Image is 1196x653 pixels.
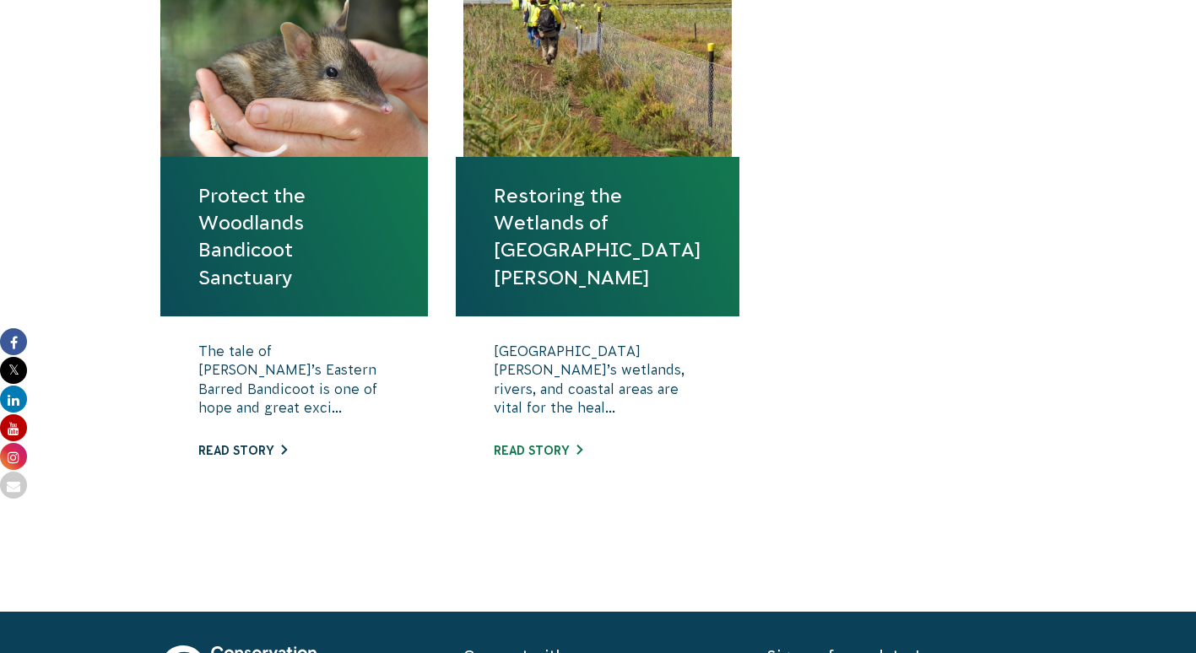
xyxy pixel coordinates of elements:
a: Restoring the Wetlands of [GEOGRAPHIC_DATA][PERSON_NAME] [494,182,701,291]
p: The tale of [PERSON_NAME]’s Eastern Barred Bandicoot is one of hope and great exci... [198,342,391,426]
a: Read story [494,444,582,457]
a: Protect the Woodlands Bandicoot Sanctuary [198,182,391,291]
a: Read story [198,444,287,457]
p: [GEOGRAPHIC_DATA][PERSON_NAME]’s wetlands, rivers, and coastal areas are vital for the heal... [494,342,701,426]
